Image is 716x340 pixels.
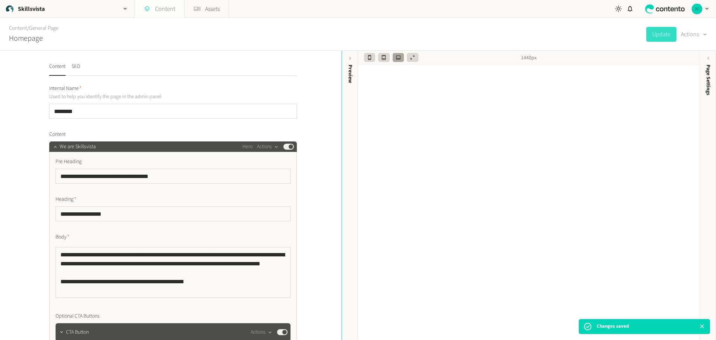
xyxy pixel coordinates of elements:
h2: Skillsvista [18,4,45,13]
a: Content [9,24,27,32]
button: Actions [251,328,273,337]
span: Internal Name [49,85,82,93]
img: Jason Culloty [692,4,702,14]
span: CTA Button [66,328,89,336]
button: Content [49,63,66,76]
span: Heading [56,196,76,203]
span: We are Skillsvista [60,143,96,151]
button: Actions [257,142,279,151]
button: SEO [72,63,80,76]
span: 1440px [521,54,537,62]
button: Update [646,27,676,42]
span: / [27,24,29,32]
img: Skillsvista [4,4,15,14]
span: Page Settings [704,65,712,95]
a: General Page [29,24,58,32]
span: Optional CTA Buttons [56,312,100,320]
p: Used to help you identify the page in the admin panel [49,93,219,101]
span: Content [49,131,66,138]
span: Body [56,233,69,241]
span: Hero [242,143,252,151]
p: Changes saved [597,323,629,330]
span: Pre Heading [56,158,82,166]
button: Actions [681,27,707,42]
h2: Homepage [9,33,43,44]
div: Preview [346,65,354,83]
